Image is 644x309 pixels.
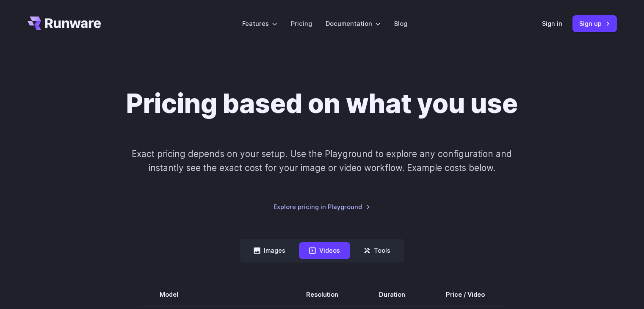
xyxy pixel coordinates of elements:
th: Model [139,283,286,306]
th: Duration [359,283,426,306]
label: Documentation [326,19,381,28]
button: Tools [354,242,401,259]
button: Images [243,242,296,259]
th: Resolution [286,283,359,306]
a: Blog [394,19,407,28]
a: Pricing [291,19,312,28]
button: Videos [299,242,350,259]
label: Features [242,19,277,28]
a: Explore pricing in Playground [274,202,370,212]
h1: Pricing based on what you use [126,88,518,120]
p: Exact pricing depends on your setup. Use the Playground to explore any configuration and instantl... [116,147,528,175]
a: Sign up [572,15,617,32]
th: Price / Video [426,283,505,306]
a: Sign in [542,19,562,28]
a: Go to / [28,17,101,30]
